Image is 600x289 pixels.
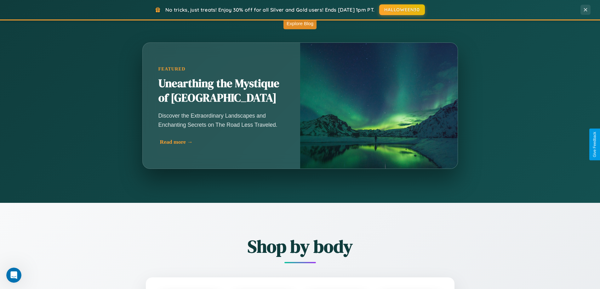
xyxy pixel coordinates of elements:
[592,132,597,157] div: Give Feedback
[283,18,317,29] button: Explore Blog
[379,4,425,15] button: HALLOWEEN30
[160,139,286,145] div: Read more →
[111,234,489,258] h2: Shop by body
[6,268,21,283] iframe: Intercom live chat
[158,76,284,105] h2: Unearthing the Mystique of [GEOGRAPHIC_DATA]
[158,111,284,129] p: Discover the Extraordinary Landscapes and Enchanting Secrets on The Road Less Traveled.
[158,66,284,72] div: Featured
[165,7,374,13] span: No tricks, just treats! Enjoy 30% off for all Silver and Gold users! Ends [DATE] 1pm PT.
